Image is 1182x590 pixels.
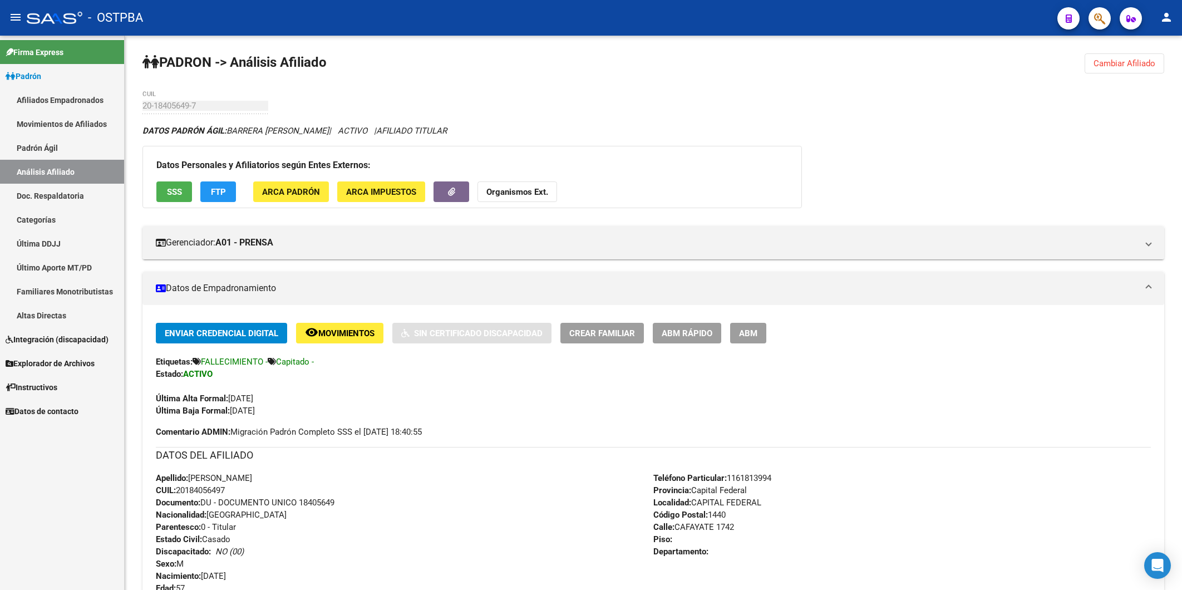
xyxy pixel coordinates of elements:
strong: Apellido: [156,473,188,483]
span: Padrón [6,70,41,82]
span: 20184056497 [156,485,225,495]
span: SSS [167,187,182,197]
span: DU - DOCUMENTO UNICO 18405649 [156,498,334,508]
strong: DATOS PADRÓN ÁGIL: [142,126,226,136]
button: ABM Rápido [653,323,721,343]
span: [DATE] [156,406,255,416]
span: - OSTPBA [88,6,143,30]
strong: Estado Civil: [156,534,202,544]
button: SSS [156,181,192,202]
mat-icon: remove_red_eye [305,326,318,339]
strong: Piso: [653,534,672,544]
strong: Comentario ADMIN: [156,427,230,437]
span: 1161813994 [653,473,771,483]
button: Sin Certificado Discapacidad [392,323,551,343]
strong: Localidad: [653,498,691,508]
span: 0 - Titular [156,522,236,532]
strong: Organismos Ext. [486,187,548,197]
strong: Última Alta Formal: [156,394,228,404]
strong: Código Postal: [653,510,708,520]
h3: Datos Personales y Afiliatorios según Entes Externos: [156,158,788,173]
button: ARCA Impuestos [337,181,425,202]
button: ABM [730,323,766,343]
strong: Provincia: [653,485,691,495]
mat-expansion-panel-header: Gerenciador:A01 - PRENSA [142,226,1164,259]
strong: Departamento: [653,547,708,557]
i: NO (00) [215,547,244,557]
span: FALLECIMIENTO - [201,357,268,367]
span: [DATE] [156,571,226,581]
span: CAFAYATE 1742 [653,522,734,532]
span: Capitado - [276,357,314,367]
button: Cambiar Afiliado [1085,53,1164,73]
span: ABM Rápido [662,328,712,338]
span: 1440 [653,510,726,520]
span: [DATE] [156,394,253,404]
mat-expansion-panel-header: Datos de Empadronamiento [142,272,1164,305]
span: [PERSON_NAME] [156,473,252,483]
div: Open Intercom Messenger [1144,552,1171,579]
span: Integración (discapacidad) [6,333,109,346]
span: Sin Certificado Discapacidad [414,328,543,338]
strong: A01 - PRENSA [215,237,273,249]
strong: Última Baja Formal: [156,406,230,416]
span: BARRERA [PERSON_NAME] [142,126,329,136]
span: Explorador de Archivos [6,357,95,370]
mat-icon: person [1160,11,1173,24]
strong: Calle: [653,522,674,532]
span: Migración Padrón Completo SSS el [DATE] 18:40:55 [156,426,422,438]
mat-panel-title: Gerenciador: [156,237,1137,249]
span: Instructivos [6,381,57,394]
span: Firma Express [6,46,63,58]
span: FTP [211,187,226,197]
span: CAPITAL FEDERAL [653,498,761,508]
strong: Nacionalidad: [156,510,206,520]
span: Casado [156,534,230,544]
button: Movimientos [296,323,383,343]
strong: CUIL: [156,485,176,495]
i: | ACTIVO | [142,126,447,136]
button: Crear Familiar [560,323,644,343]
strong: Estado: [156,369,183,379]
strong: Teléfono Particular: [653,473,727,483]
span: [GEOGRAPHIC_DATA] [156,510,287,520]
span: Datos de contacto [6,405,78,417]
span: ARCA Impuestos [346,187,416,197]
span: Cambiar Afiliado [1094,58,1155,68]
strong: Parentesco: [156,522,201,532]
button: FTP [200,181,236,202]
span: M [156,559,184,569]
button: ARCA Padrón [253,181,329,202]
span: ABM [739,328,757,338]
span: AFILIADO TITULAR [376,126,447,136]
strong: PADRON -> Análisis Afiliado [142,55,327,70]
span: Movimientos [318,328,375,338]
strong: Discapacitado: [156,547,211,557]
strong: Sexo: [156,559,176,569]
mat-icon: menu [9,11,22,24]
span: Crear Familiar [569,328,635,338]
span: Capital Federal [653,485,747,495]
button: Organismos Ext. [477,181,557,202]
h3: DATOS DEL AFILIADO [156,448,1151,463]
button: Enviar Credencial Digital [156,323,287,343]
strong: Etiquetas: [156,357,193,367]
mat-panel-title: Datos de Empadronamiento [156,282,1137,294]
span: ARCA Padrón [262,187,320,197]
span: Enviar Credencial Digital [165,328,278,338]
strong: Documento: [156,498,200,508]
strong: ACTIVO [183,369,213,379]
strong: Nacimiento: [156,571,201,581]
